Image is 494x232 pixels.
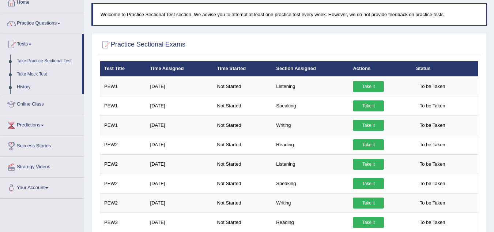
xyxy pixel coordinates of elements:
a: Take it [353,120,384,131]
td: [DATE] [146,213,213,232]
a: Take Practice Sectional Test [14,55,82,68]
th: Status [412,61,478,77]
a: Take it [353,217,384,228]
a: Take it [353,139,384,150]
td: Not Started [213,96,272,115]
td: Not Started [213,193,272,213]
td: Reading [272,135,349,154]
span: To be Taken [416,81,449,92]
span: To be Taken [416,178,449,189]
a: Take it [353,81,384,92]
td: Not Started [213,213,272,232]
td: Speaking [272,174,349,193]
td: PEW2 [100,193,146,213]
th: Test Title [100,61,146,77]
td: [DATE] [146,135,213,154]
a: Take it [353,159,384,170]
td: [DATE] [146,77,213,96]
th: Time Assigned [146,61,213,77]
td: PEW3 [100,213,146,232]
a: Take Mock Test [14,68,82,81]
td: PEW2 [100,174,146,193]
td: Writing [272,193,349,213]
td: Reading [272,213,349,232]
td: PEW1 [100,96,146,115]
a: Success Stories [0,136,84,154]
td: Not Started [213,174,272,193]
a: Take it [353,198,384,209]
td: Listening [272,154,349,174]
a: Practice Questions [0,13,84,32]
a: Predictions [0,115,84,133]
a: Tests [0,34,82,52]
td: Not Started [213,135,272,154]
th: Section Assigned [272,61,349,77]
td: Writing [272,115,349,135]
span: To be Taken [416,139,449,150]
td: PEW2 [100,135,146,154]
td: PEW1 [100,77,146,96]
span: To be Taken [416,120,449,131]
td: Speaking [272,96,349,115]
td: Listening [272,77,349,96]
span: To be Taken [416,100,449,111]
span: To be Taken [416,159,449,170]
a: Your Account [0,178,84,196]
a: Take it [353,100,384,111]
h2: Practice Sectional Exams [100,39,185,50]
td: PEW1 [100,115,146,135]
td: [DATE] [146,174,213,193]
td: [DATE] [146,193,213,213]
span: To be Taken [416,198,449,209]
td: [DATE] [146,115,213,135]
a: Strategy Videos [0,157,84,175]
th: Actions [349,61,412,77]
td: [DATE] [146,154,213,174]
p: Welcome to Practice Sectional Test section. We advise you to attempt at least one practice test e... [101,11,479,18]
th: Time Started [213,61,272,77]
span: To be Taken [416,217,449,228]
td: Not Started [213,115,272,135]
td: Not Started [213,154,272,174]
td: [DATE] [146,96,213,115]
td: Not Started [213,77,272,96]
td: PEW2 [100,154,146,174]
a: Online Class [0,94,84,113]
a: History [14,81,82,94]
a: Take it [353,178,384,189]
